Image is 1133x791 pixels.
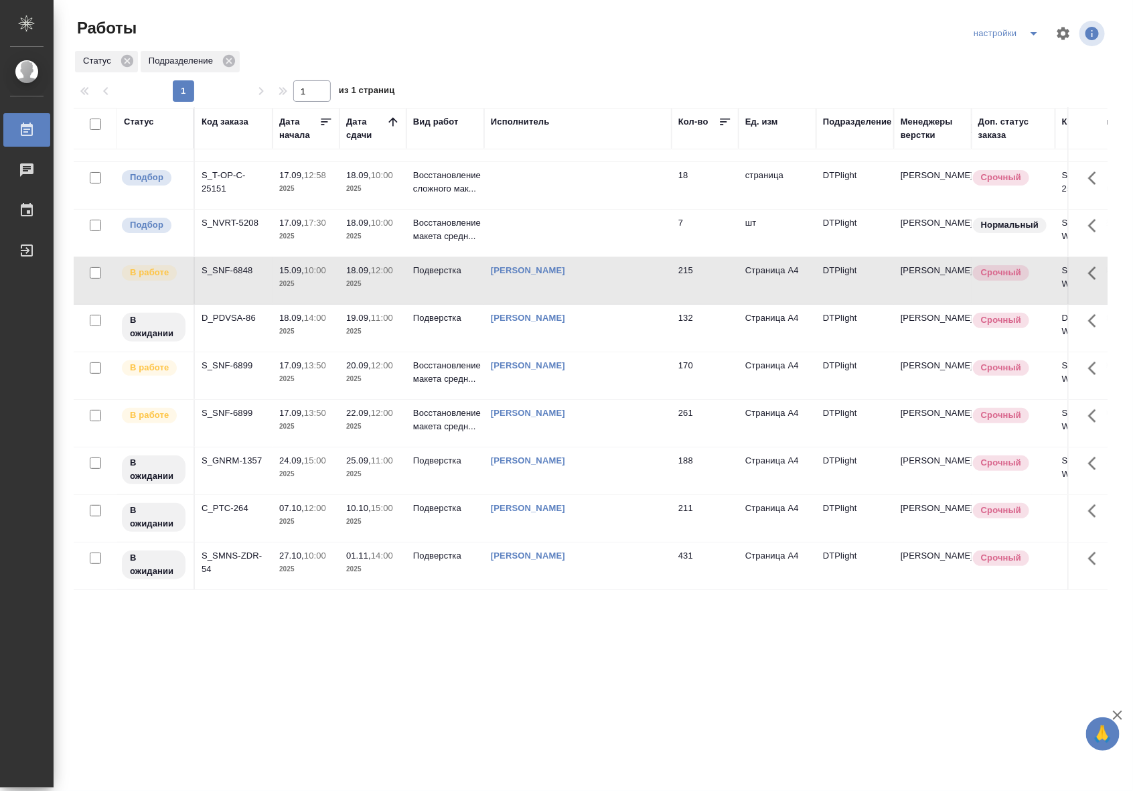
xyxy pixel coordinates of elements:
a: [PERSON_NAME] [491,360,565,370]
p: 07.10, [279,503,304,513]
p: 10:00 [304,551,326,561]
p: 2025 [279,563,333,576]
td: Страница А4 [739,400,816,447]
td: S_SNF-6899-WK-003 [1055,400,1133,447]
p: Восстановление макета средн... [413,216,477,243]
button: Здесь прячутся важные кнопки [1080,257,1112,289]
p: 17.09, [279,170,304,180]
button: Здесь прячутся важные кнопки [1080,495,1112,527]
p: 12:58 [304,170,326,180]
td: DTPlight [816,495,894,542]
p: [PERSON_NAME] [901,359,965,372]
p: Восстановление макета средн... [413,407,477,433]
p: [PERSON_NAME] [901,216,965,230]
p: 10:00 [304,265,326,275]
td: S_NVRT-5208-WK-013 [1055,210,1133,257]
td: S_SNF-6899-WK-009 [1055,352,1133,399]
td: Страница А4 [739,305,816,352]
td: шт [739,210,816,257]
p: 13:50 [304,360,326,370]
div: Код работы [1062,115,1114,129]
p: Подверстка [413,454,477,468]
p: Срочный [981,456,1021,470]
div: Ед. изм [745,115,778,129]
p: В работе [130,409,169,422]
p: В работе [130,361,169,374]
p: Срочный [981,409,1021,422]
div: D_PDVSA-86 [202,311,266,325]
a: [PERSON_NAME] [491,313,565,323]
div: S_GNRM-1357 [202,454,266,468]
p: [PERSON_NAME] [901,454,965,468]
p: В ожидании [130,313,177,340]
p: 14:00 [304,313,326,323]
td: Страница А4 [739,543,816,589]
p: 17:30 [304,218,326,228]
div: Исполнитель назначен, приступать к работе пока рано [121,311,187,343]
td: DTPlight [816,447,894,494]
div: Исполнитель назначен, приступать к работе пока рано [121,549,187,581]
p: Подверстка [413,549,477,563]
p: Срочный [981,551,1021,565]
div: split button [970,23,1047,44]
p: 2025 [279,420,333,433]
div: Исполнитель назначен, приступать к работе пока рано [121,454,187,486]
td: DTPlight [816,162,894,209]
p: 2025 [279,515,333,528]
td: S_T-OP-C-25151-WK-008 [1055,162,1133,209]
p: 18.09, [346,170,371,180]
p: 10:00 [371,218,393,228]
button: Здесь прячутся важные кнопки [1080,400,1112,432]
span: из 1 страниц [339,82,395,102]
div: Подразделение [823,115,892,129]
span: Работы [74,17,137,39]
td: 188 [672,447,739,494]
p: 17.09, [279,360,304,370]
button: 🙏 [1086,717,1120,751]
p: 11:00 [371,455,393,465]
p: 2025 [346,182,400,196]
p: Подбор [130,171,163,184]
p: [PERSON_NAME] [901,549,965,563]
td: DTPlight [816,352,894,399]
div: S_T-OP-C-25151 [202,169,266,196]
p: 15.09, [279,265,304,275]
td: 18 [672,162,739,209]
p: 2025 [346,230,400,243]
td: DTPlight [816,210,894,257]
td: 261 [672,400,739,447]
td: Страница А4 [739,495,816,542]
td: 211 [672,495,739,542]
p: Подбор [130,218,163,232]
p: Подверстка [413,502,477,515]
p: 2025 [279,182,333,196]
p: 2025 [346,325,400,338]
div: Дата начала [279,115,319,142]
p: 01.11, [346,551,371,561]
p: 18.09, [279,313,304,323]
a: [PERSON_NAME] [491,265,565,275]
td: S_GNRM-1357-WK-021 [1055,447,1133,494]
p: 11:00 [371,313,393,323]
div: S_SNF-6899 [202,359,266,372]
button: Здесь прячутся важные кнопки [1080,162,1112,194]
p: 20.09, [346,360,371,370]
div: Вид работ [413,115,459,129]
p: Статус [83,54,116,68]
a: [PERSON_NAME] [491,503,565,513]
a: [PERSON_NAME] [491,551,565,561]
span: Настроить таблицу [1047,17,1079,50]
td: 431 [672,543,739,589]
a: [PERSON_NAME] [491,455,565,465]
td: страница [739,162,816,209]
p: 2025 [346,563,400,576]
p: 2025 [346,277,400,291]
p: 12:00 [304,503,326,513]
p: 12:00 [371,265,393,275]
button: Здесь прячутся важные кнопки [1080,543,1112,575]
p: Нормальный [981,218,1039,232]
p: 2025 [279,372,333,386]
p: В работе [130,266,169,279]
p: [PERSON_NAME] [901,264,965,277]
a: [PERSON_NAME] [491,408,565,418]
